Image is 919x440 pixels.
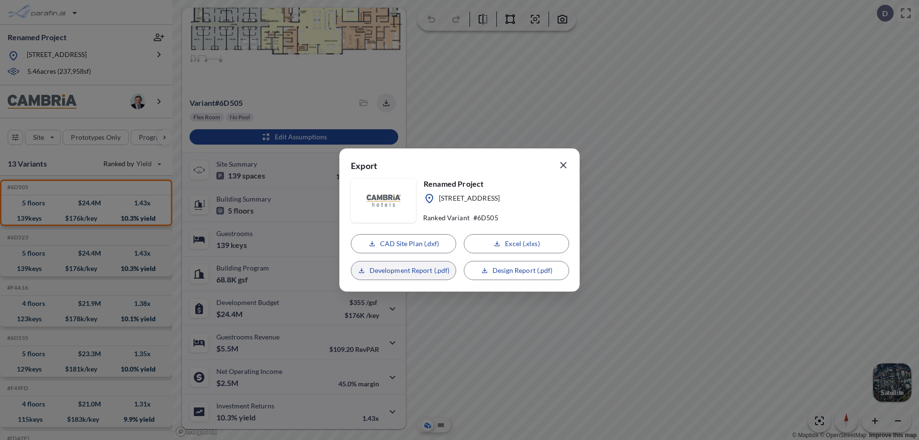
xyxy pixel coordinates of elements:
[424,179,500,189] p: Renamed Project
[464,234,569,253] button: Excel (.xlxs)
[473,214,498,222] p: # 6D505
[505,239,539,248] p: Excel (.xlxs)
[464,261,569,280] button: Design Report (.pdf)
[351,160,377,175] p: Export
[351,234,456,253] button: CAD Site Plan (.dxf)
[351,261,456,280] button: Development Report (.pdf)
[423,214,470,222] p: Ranked Variant
[439,193,500,204] p: [STREET_ADDRESS]
[380,239,439,248] p: CAD Site Plan (.dxf)
[367,194,401,206] img: floorplanBranLogoPlug
[370,266,450,275] p: Development Report (.pdf)
[493,266,553,275] p: Design Report (.pdf)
